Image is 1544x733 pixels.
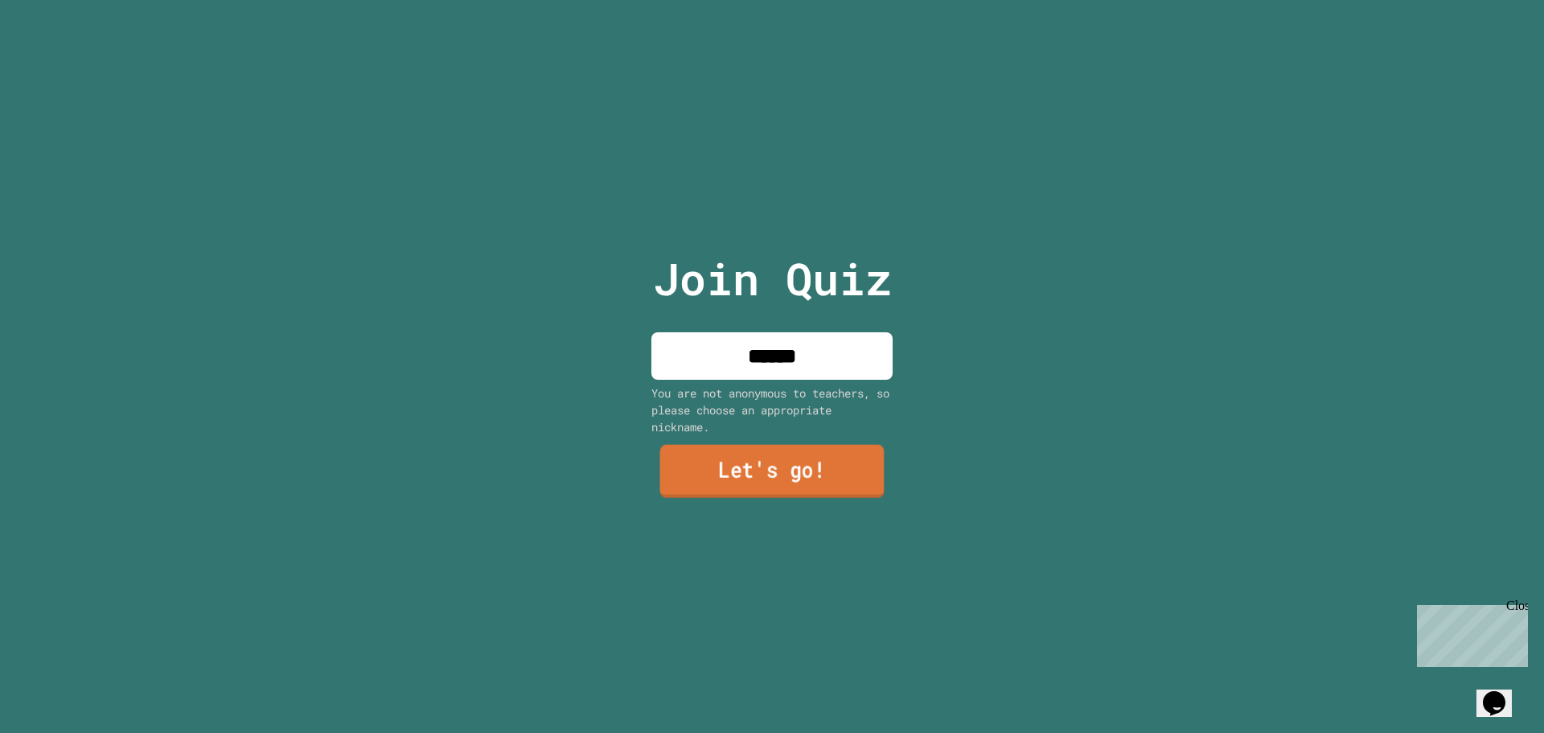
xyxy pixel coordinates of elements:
div: Chat with us now!Close [6,6,111,102]
iframe: chat widget [1411,599,1528,667]
a: Let's go! [660,445,885,498]
iframe: chat widget [1476,669,1528,717]
p: Join Quiz [653,245,892,312]
div: You are not anonymous to teachers, so please choose an appropriate nickname. [651,385,893,435]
